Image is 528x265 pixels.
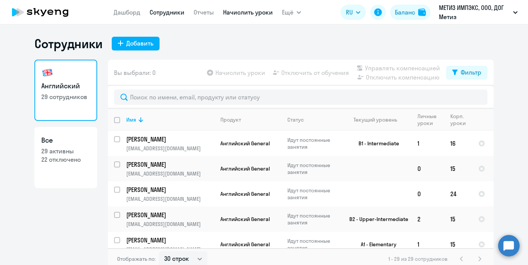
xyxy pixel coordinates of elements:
[341,5,366,20] button: RU
[287,116,340,123] div: Статус
[282,8,293,17] span: Ещё
[444,181,472,206] td: 24
[126,160,214,169] a: [PERSON_NAME]
[114,8,140,16] a: Дашборд
[418,8,426,16] img: balance
[282,5,301,20] button: Ещё
[444,131,472,156] td: 16
[117,255,156,262] span: Отображать по:
[126,211,213,219] p: [PERSON_NAME]
[126,195,214,202] p: [EMAIL_ADDRESS][DOMAIN_NAME]
[446,66,487,80] button: Фильтр
[114,68,156,77] span: Вы выбрали: 0
[461,68,481,77] div: Фильтр
[287,237,340,251] p: Идут постоянные занятия
[287,137,340,150] p: Идут постоянные занятия
[41,135,90,145] h3: Все
[41,147,90,155] p: 29 активны
[126,145,214,152] p: [EMAIL_ADDRESS][DOMAIN_NAME]
[411,206,444,232] td: 2
[390,5,430,20] button: Балансbalance
[287,187,340,201] p: Идут постоянные занятия
[220,140,270,147] span: Английский General
[444,232,472,257] td: 15
[411,131,444,156] td: 1
[417,113,439,127] div: Личные уроки
[439,3,510,21] p: МЕТИЗ ИМПЭКС, ООО, ДОГ Метиз
[41,81,90,91] h3: Английский
[388,255,448,262] span: 1 - 29 из 29 сотрудников
[395,8,415,17] div: Баланс
[444,156,472,181] td: 15
[126,221,214,228] p: [EMAIL_ADDRESS][DOMAIN_NAME]
[126,160,213,169] p: [PERSON_NAME]
[126,170,214,177] p: [EMAIL_ADDRESS][DOMAIN_NAME]
[112,37,160,50] button: Добавить
[340,131,411,156] td: B1 - Intermediate
[126,236,214,244] a: [PERSON_NAME]
[126,39,153,48] div: Добавить
[34,36,103,51] h1: Сотрудники
[450,113,467,127] div: Корп. уроки
[411,156,444,181] td: 0
[34,127,97,188] a: Все29 активны22 отключено
[126,246,214,253] p: [EMAIL_ADDRESS][DOMAIN_NAME]
[126,211,214,219] a: [PERSON_NAME]
[220,165,270,172] span: Английский General
[220,190,270,197] span: Английский General
[126,236,213,244] p: [PERSON_NAME]
[114,89,487,105] input: Поиск по имени, email, продукту или статусу
[126,135,214,143] a: [PERSON_NAME]
[287,116,304,123] div: Статус
[220,216,270,223] span: Английский General
[287,212,340,226] p: Идут постоянные занятия
[450,113,472,127] div: Корп. уроки
[346,116,411,123] div: Текущий уровень
[223,8,273,16] a: Начислить уроки
[220,116,281,123] div: Продукт
[417,113,444,127] div: Личные уроки
[435,3,521,21] button: МЕТИЗ ИМПЭКС, ООО, ДОГ Метиз
[287,162,340,176] p: Идут постоянные занятия
[346,8,353,17] span: RU
[41,67,54,79] img: english
[411,181,444,206] td: 0
[220,116,241,123] div: Продукт
[126,116,214,123] div: Имя
[41,155,90,164] p: 22 отключено
[340,206,411,232] td: B2 - Upper-Intermediate
[126,116,136,123] div: Имя
[126,135,213,143] p: [PERSON_NAME]
[354,116,397,123] div: Текущий уровень
[340,232,411,257] td: A1 - Elementary
[34,60,97,121] a: Английский29 сотрудников
[150,8,184,16] a: Сотрудники
[126,185,214,194] a: [PERSON_NAME]
[444,206,472,232] td: 15
[411,232,444,257] td: 1
[194,8,214,16] a: Отчеты
[220,241,270,248] span: Английский General
[126,185,213,194] p: [PERSON_NAME]
[41,93,90,101] p: 29 сотрудников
